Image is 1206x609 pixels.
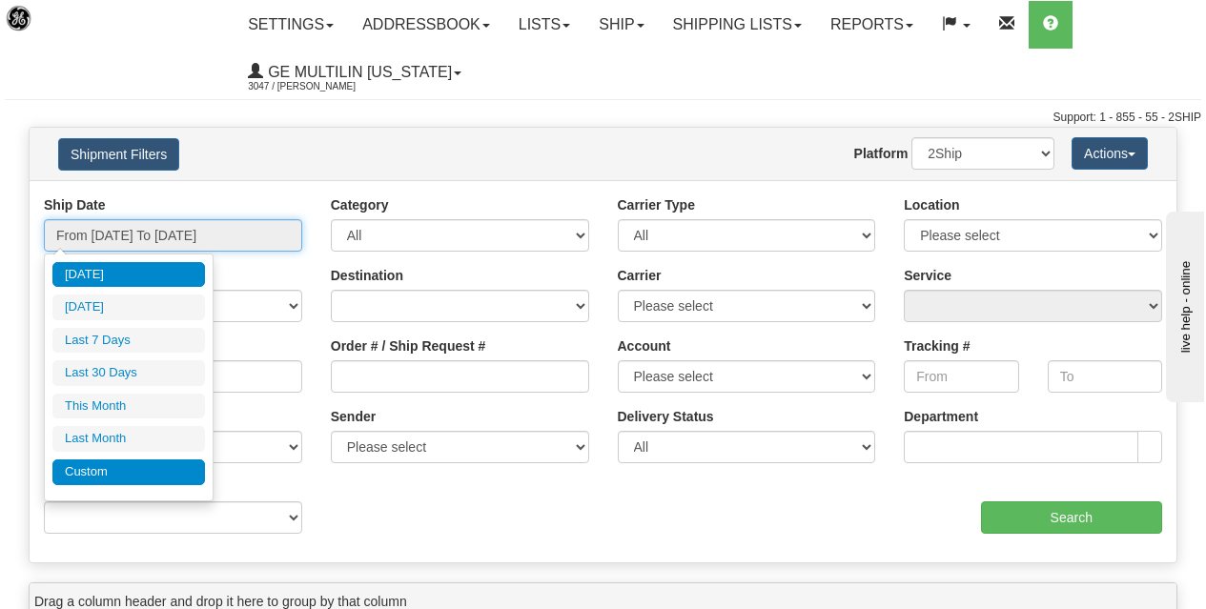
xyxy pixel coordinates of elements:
a: Lists [504,1,584,49]
label: Account [618,336,671,355]
span: 3047 / [PERSON_NAME] [248,77,391,96]
label: Platform [854,144,909,163]
label: Destination [331,266,403,285]
a: Reports [816,1,928,49]
span: GE Multilin [US_STATE] [263,64,452,80]
a: GE Multilin [US_STATE] 3047 / [PERSON_NAME] [234,49,476,96]
li: Last 30 Days [52,360,205,386]
button: Actions [1072,137,1148,170]
li: Last 7 Days [52,328,205,354]
button: Shipment Filters [58,138,179,171]
label: Department [904,407,978,426]
label: Carrier Type [618,195,695,214]
a: Addressbook [348,1,504,49]
input: To [1048,360,1162,393]
li: [DATE] [52,294,205,320]
img: logo3047.jpg [5,5,102,53]
a: Settings [234,1,348,49]
input: From [904,360,1018,393]
li: Custom [52,459,205,485]
label: Sender [331,407,376,426]
input: Search [981,501,1163,534]
li: Last Month [52,426,205,452]
label: Carrier [618,266,662,285]
label: Ship Date [44,195,106,214]
div: live help - online [14,16,176,30]
label: Delivery Status [618,407,714,426]
label: Location [904,195,959,214]
label: Service [904,266,951,285]
label: Tracking # [904,336,970,355]
label: Order # / Ship Request # [331,336,486,355]
li: [DATE] [52,262,205,288]
iframe: chat widget [1162,207,1204,401]
a: Shipping lists [659,1,816,49]
div: Support: 1 - 855 - 55 - 2SHIP [5,110,1201,126]
a: Ship [584,1,658,49]
li: This Month [52,394,205,419]
label: Category [331,195,389,214]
